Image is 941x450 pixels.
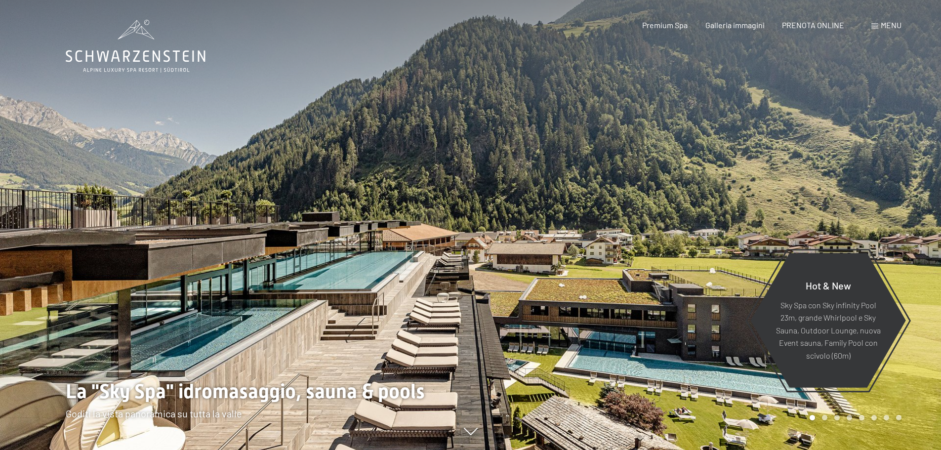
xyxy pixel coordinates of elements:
span: Menu [881,20,901,30]
span: Hot & New [806,279,851,291]
div: Carousel Page 4 [847,415,852,420]
div: Carousel Page 8 [896,415,901,420]
a: Hot & New Sky Spa con Sky infinity Pool 23m, grande Whirlpool e Sky Sauna, Outdoor Lounge, nuova ... [750,252,906,388]
a: PRENOTA ONLINE [782,20,844,30]
div: Carousel Page 7 [884,415,889,420]
div: Carousel Page 5 [859,415,864,420]
a: Galleria immagini [705,20,765,30]
a: Premium Spa [642,20,688,30]
div: Carousel Pagination [806,415,901,420]
div: Carousel Page 3 [834,415,840,420]
div: Carousel Page 2 [822,415,827,420]
p: Sky Spa con Sky infinity Pool 23m, grande Whirlpool e Sky Sauna, Outdoor Lounge, nuova Event saun... [775,298,882,362]
div: Carousel Page 6 [871,415,877,420]
div: Carousel Page 1 (Current Slide) [810,415,815,420]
